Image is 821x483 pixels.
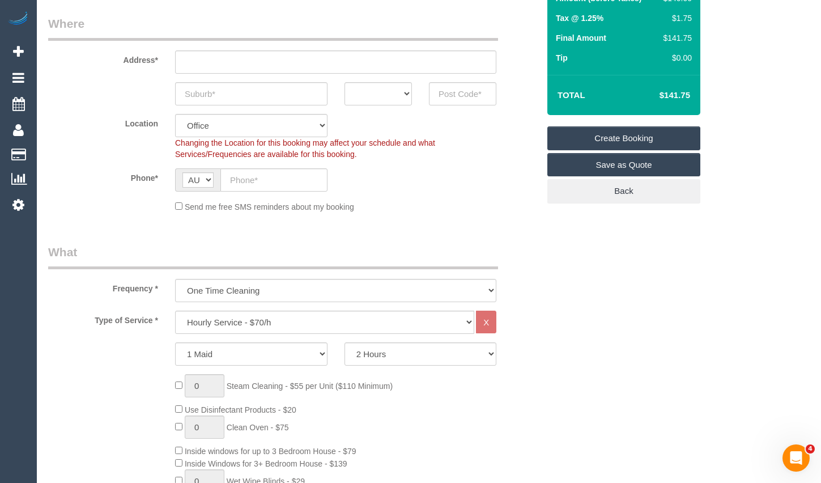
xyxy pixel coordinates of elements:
[547,126,700,150] a: Create Booking
[185,447,356,456] span: Inside windows for up to 3 Bedroom House - $79
[556,52,568,63] label: Tip
[626,91,690,100] h4: $141.75
[185,405,296,414] span: Use Disinfectant Products - $20
[40,114,167,129] label: Location
[806,444,815,454] span: 4
[556,32,606,44] label: Final Amount
[175,82,327,105] input: Suburb*
[40,311,167,326] label: Type of Service *
[220,168,327,192] input: Phone*
[547,153,700,177] a: Save as Quote
[659,32,692,44] div: $141.75
[227,423,289,432] span: Clean Oven - $75
[227,382,393,391] span: Steam Cleaning - $55 per Unit ($110 Minimum)
[40,50,167,66] label: Address*
[7,11,29,27] img: Automaid Logo
[48,244,498,269] legend: What
[175,138,435,159] span: Changing the Location for this booking may affect your schedule and what Services/Frequencies are...
[659,12,692,24] div: $1.75
[547,179,700,203] a: Back
[40,279,167,294] label: Frequency *
[659,52,692,63] div: $0.00
[429,82,496,105] input: Post Code*
[556,12,603,24] label: Tax @ 1.25%
[558,90,585,100] strong: Total
[185,202,354,211] span: Send me free SMS reminders about my booking
[40,168,167,184] label: Phone*
[782,444,810,472] iframe: Intercom live chat
[48,15,498,41] legend: Where
[185,459,347,468] span: Inside Windows for 3+ Bedroom House - $139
